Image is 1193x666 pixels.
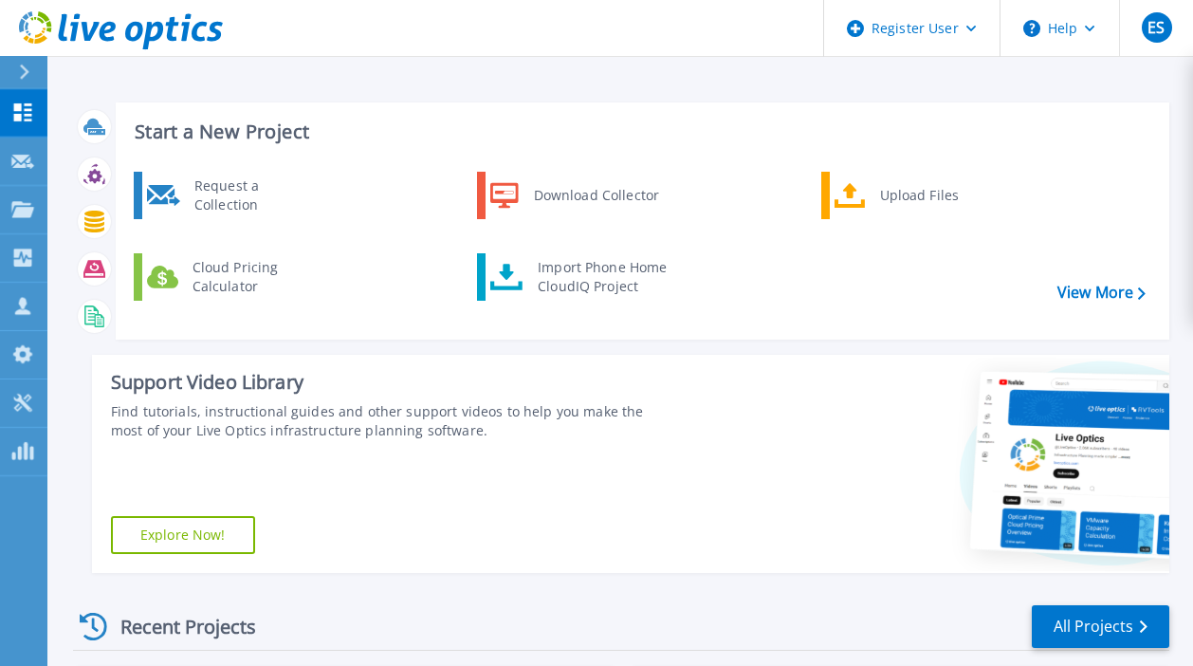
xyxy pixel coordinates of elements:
div: Upload Files [871,176,1011,214]
a: Request a Collection [134,172,328,219]
a: Download Collector [477,172,671,219]
a: View More [1057,284,1146,302]
div: Download Collector [524,176,668,214]
a: Cloud Pricing Calculator [134,253,328,301]
div: Find tutorials, instructional guides and other support videos to help you make the most of your L... [111,402,670,440]
div: Request a Collection [185,176,323,214]
span: ES [1147,20,1165,35]
div: Support Video Library [111,370,670,395]
div: Recent Projects [73,603,282,650]
a: All Projects [1032,605,1169,648]
div: Cloud Pricing Calculator [183,258,323,296]
a: Upload Files [821,172,1016,219]
a: Explore Now! [111,516,255,554]
h3: Start a New Project [135,121,1145,142]
div: Import Phone Home CloudIQ Project [528,258,676,296]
